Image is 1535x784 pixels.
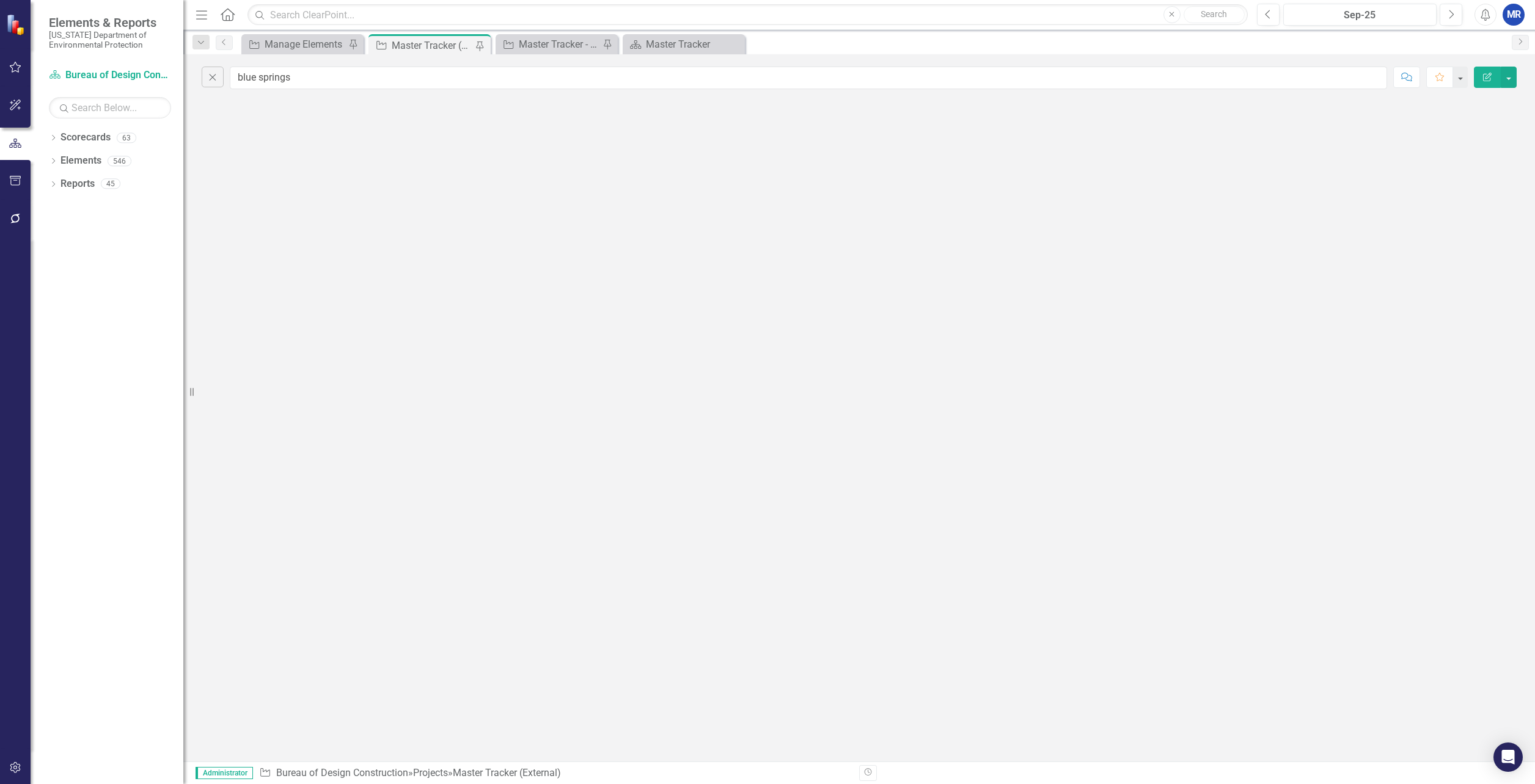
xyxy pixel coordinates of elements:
[1283,4,1437,26] button: Sep-25
[60,131,111,145] a: Scorecards
[244,37,345,52] a: Manage Elements
[519,37,599,52] div: Master Tracker - RCP Only
[413,767,448,779] a: Projects
[108,156,131,166] div: 546
[230,67,1387,89] input: Find in Master Tracker (External)...
[265,37,345,52] div: Manage Elements
[453,767,561,779] div: Master Tracker (External)
[626,37,742,52] a: Master Tracker
[49,30,171,50] small: [US_STATE] Department of Environmental Protection
[276,767,408,779] a: Bureau of Design Construction
[60,177,95,191] a: Reports
[117,132,136,143] div: 63
[499,37,599,52] a: Master Tracker - RCP Only
[49,97,171,118] input: Search Below...
[1288,8,1432,23] div: Sep-25
[646,37,742,52] div: Master Tracker
[259,766,850,780] div: » »
[1503,4,1525,26] button: MR
[60,154,101,168] a: Elements
[1493,742,1523,772] div: Open Intercom Messenger
[49,15,171,30] span: Elements & Reports
[1201,9,1227,19] span: Search
[247,4,1248,26] input: Search ClearPoint...
[1184,6,1245,23] button: Search
[196,767,253,779] span: Administrator
[392,38,472,53] div: Master Tracker (External)
[49,68,171,82] a: Bureau of Design Construction
[101,179,120,189] div: 45
[5,13,27,35] img: ClearPoint Strategy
